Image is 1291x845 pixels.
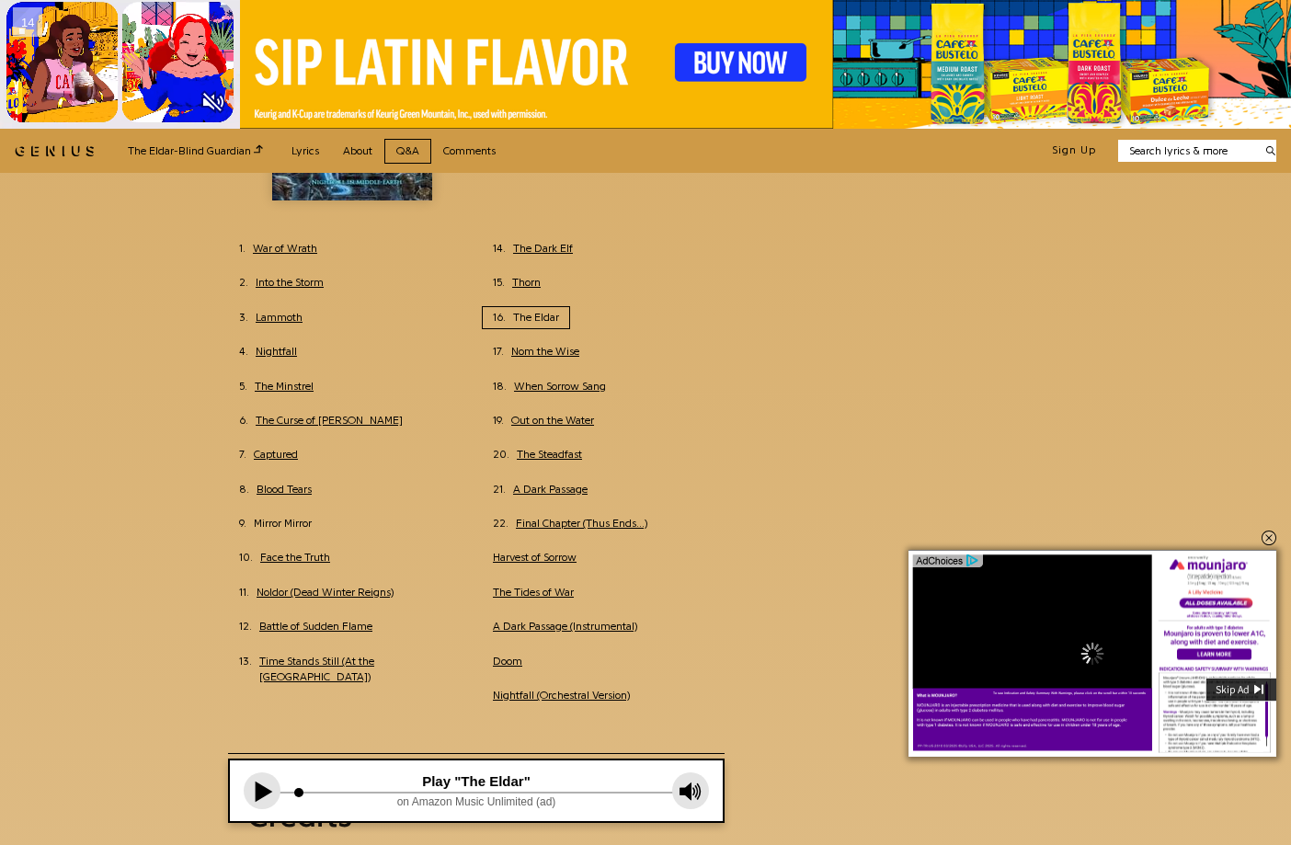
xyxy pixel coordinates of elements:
[239,516,254,531] div: 9.
[259,619,372,634] a: Battle of Sudden Flame
[254,516,312,531] a: Mirror Mirror
[239,241,253,257] div: 1.
[239,585,257,600] div: 11.
[259,654,460,686] a: Time Stands Still (At the [GEOGRAPHIC_DATA])
[255,379,314,394] a: The Minstrel
[256,310,303,325] a: Lammoth
[493,585,574,600] a: The Tides of War
[280,139,331,164] a: Lyrics
[493,688,630,703] a: Nightfall (Orchestral Version)
[1118,143,1255,159] input: Search lyrics & more
[239,344,256,360] div: 4.
[493,654,522,669] a: Doom
[239,275,256,291] div: 2.
[787,184,1063,414] iframe: Advertisement
[493,550,577,565] a: Harvest of Sorrow
[331,139,384,164] a: About
[513,241,573,257] a: The Dark Elf
[256,344,297,360] a: Nightfall
[514,379,606,394] a: When Sorrow Sang
[516,516,647,531] a: Final Chapter (Thus Ends...)
[517,447,582,462] a: The Steadfast
[493,379,514,394] div: 18.
[493,516,516,531] div: 22.
[257,585,394,600] a: Noldor (Dead Winter Reigns)
[493,241,513,257] div: 14.
[239,654,259,686] div: 13.
[431,139,508,164] a: Comments
[128,143,263,160] div: The Eldar - Blind Guardian
[21,20,34,34] div: 13
[239,619,259,634] div: 12.
[260,550,330,565] a: Face the Truth
[513,482,588,497] a: A Dark Passage
[511,413,594,428] a: Out on the Water
[230,760,723,821] iframe: Tonefuse player
[493,619,637,634] a: A Dark Passage (Instrumental)
[493,413,511,428] div: 19.
[239,379,255,394] div: 5.
[1216,684,1253,697] div: Skip Ad
[493,344,511,360] div: 17.
[1052,143,1096,158] button: Sign Up
[493,482,513,497] div: 21.
[239,413,256,428] div: 6.
[239,310,256,325] div: 3.
[256,275,324,291] a: Into the Storm
[493,275,512,291] div: 15.
[256,413,403,428] a: The Curse of [PERSON_NAME]
[512,275,541,291] a: Thorn
[511,344,579,360] a: Nom the Wise
[493,306,559,329] div: The Eldar
[239,482,257,497] div: 8.
[239,550,260,565] div: 10.
[257,482,312,497] a: Blood Tears
[253,241,317,257] a: War of Wrath
[239,447,254,462] div: 7.
[384,139,431,164] a: Q&A
[493,447,517,462] div: 20.
[254,447,298,462] a: Captured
